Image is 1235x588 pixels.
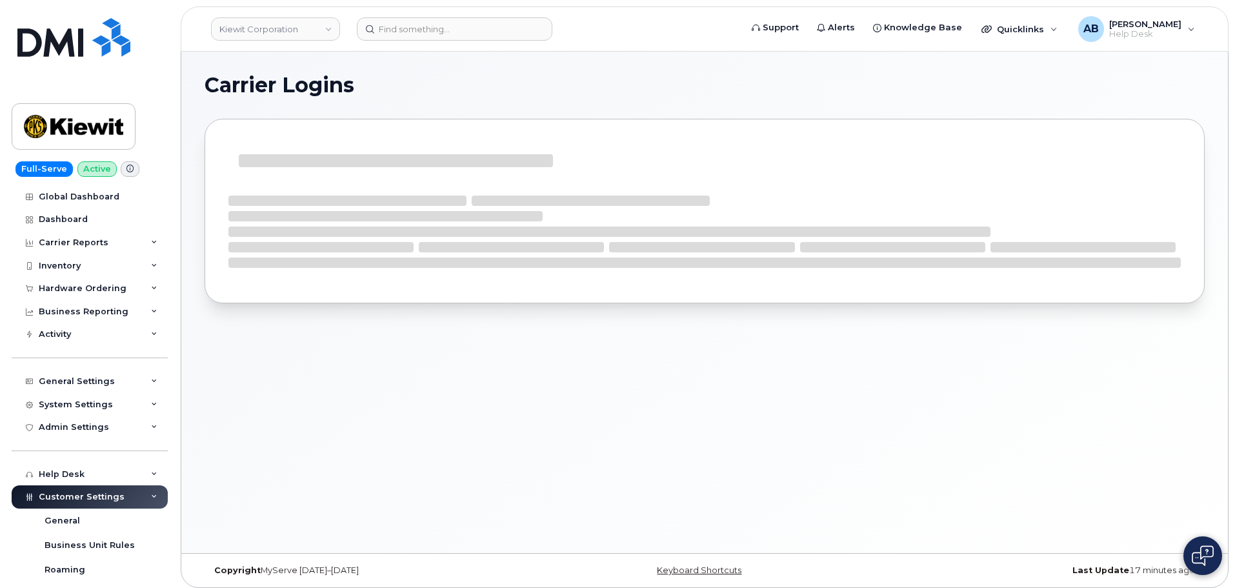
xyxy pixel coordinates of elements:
a: Keyboard Shortcuts [657,565,741,575]
div: MyServe [DATE]–[DATE] [205,565,538,576]
strong: Last Update [1072,565,1129,575]
div: 17 minutes ago [871,565,1205,576]
img: Open chat [1192,545,1214,566]
span: Carrier Logins [205,76,354,95]
strong: Copyright [214,565,261,575]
